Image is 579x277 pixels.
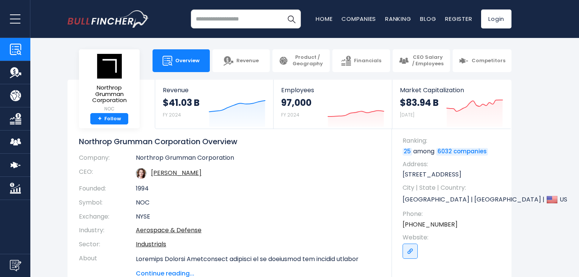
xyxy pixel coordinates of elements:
small: FY 2024 [281,112,299,118]
a: Industrials [136,240,166,249]
a: Ranking [385,15,411,23]
th: Industry: [79,223,136,238]
p: among [403,147,504,156]
a: 6032 companies [436,148,488,156]
button: Search [282,9,301,28]
a: Register [445,15,472,23]
td: NYSE [136,210,381,224]
a: +Follow [90,113,128,125]
a: Employees 97,000 FY 2024 [274,80,392,129]
th: Symbol: [79,196,136,210]
a: Go to link [403,244,418,259]
a: Competitors [453,49,511,72]
strong: $83.94 B [400,97,439,109]
a: Blog [420,15,436,23]
span: Product / Geography [291,54,324,67]
span: Competitors [472,58,505,64]
span: City | State | Country: [403,184,504,192]
a: Overview [153,49,210,72]
span: Northrop Grumman Corporation [85,85,134,104]
p: [STREET_ADDRESS] [403,170,504,179]
span: Overview [175,58,200,64]
a: ceo [151,168,201,177]
strong: 97,000 [281,97,312,109]
span: Market Capitalization [400,87,503,94]
img: kathy-j-warden.jpg [136,168,146,179]
th: Company: [79,154,136,165]
a: 25 [403,148,412,156]
span: Employees [281,87,384,94]
td: 1994 [136,182,381,196]
th: CEO: [79,165,136,182]
span: Revenue [163,87,266,94]
td: Northrop Grumman Corporation [136,154,381,165]
th: Exchange: [79,210,136,224]
img: bullfincher logo [68,10,149,28]
a: Market Capitalization $83.94 B [DATE] [392,80,511,129]
a: Aerospace & Defense [136,226,201,235]
span: Address: [403,160,504,168]
span: CEO Salary / Employees [412,54,444,67]
a: Financials [332,49,390,72]
a: CEO Salary / Employees [393,49,450,72]
a: Revenue [212,49,270,72]
a: Companies [341,15,376,23]
span: Financials [354,58,381,64]
strong: + [98,115,102,122]
th: Sector: [79,238,136,252]
p: [GEOGRAPHIC_DATA] | [GEOGRAPHIC_DATA] | US [403,194,504,205]
th: Founded: [79,182,136,196]
small: NOC [85,105,134,112]
td: NOC [136,196,381,210]
a: Northrop Grumman Corporation NOC [85,53,134,113]
small: FY 2024 [163,112,181,118]
a: Home [316,15,332,23]
strong: $41.03 B [163,97,200,109]
span: Ranking: [403,137,504,145]
span: Website: [403,233,504,242]
a: Login [481,9,511,28]
a: Go to homepage [68,10,149,28]
a: [PHONE_NUMBER] [403,220,458,229]
h1: Northrop Grumman Corporation Overview [79,137,381,146]
span: Phone: [403,210,504,218]
small: [DATE] [400,112,414,118]
a: Revenue $41.03 B FY 2024 [155,80,273,129]
a: Product / Geography [272,49,330,72]
span: Revenue [236,58,259,64]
